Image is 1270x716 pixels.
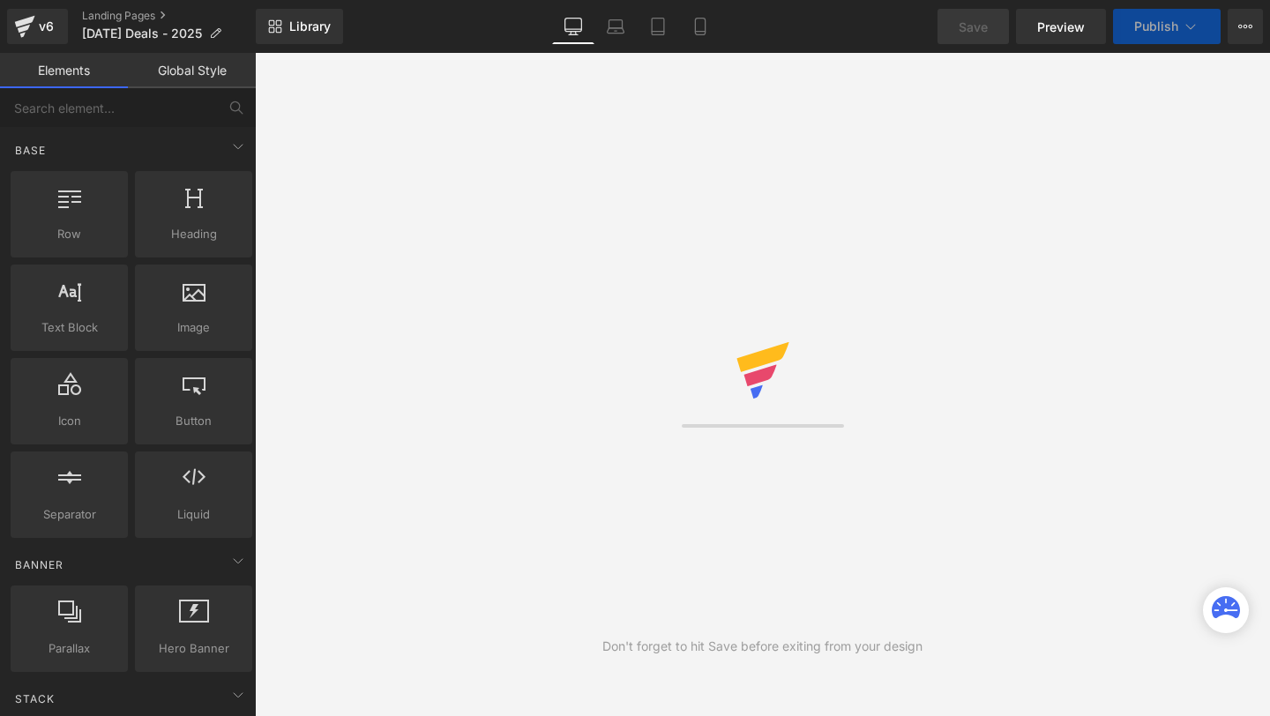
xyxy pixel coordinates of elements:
[82,26,202,41] span: [DATE] Deals - 2025
[637,9,679,44] a: Tablet
[13,556,65,573] span: Banner
[140,318,247,337] span: Image
[140,412,247,430] span: Button
[16,505,123,524] span: Separator
[594,9,637,44] a: Laptop
[16,639,123,658] span: Parallax
[16,412,123,430] span: Icon
[16,225,123,243] span: Row
[1037,18,1085,36] span: Preview
[140,505,247,524] span: Liquid
[7,9,68,44] a: v6
[140,225,247,243] span: Heading
[1016,9,1106,44] a: Preview
[35,15,57,38] div: v6
[16,318,123,337] span: Text Block
[13,142,48,159] span: Base
[1113,9,1221,44] button: Publish
[602,637,923,656] div: Don't forget to hit Save before exiting from your design
[959,18,988,36] span: Save
[256,9,343,44] a: New Library
[82,9,256,23] a: Landing Pages
[140,639,247,658] span: Hero Banner
[552,9,594,44] a: Desktop
[289,19,331,34] span: Library
[1134,19,1178,34] span: Publish
[1228,9,1263,44] button: More
[13,690,56,707] span: Stack
[128,53,256,88] a: Global Style
[679,9,721,44] a: Mobile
